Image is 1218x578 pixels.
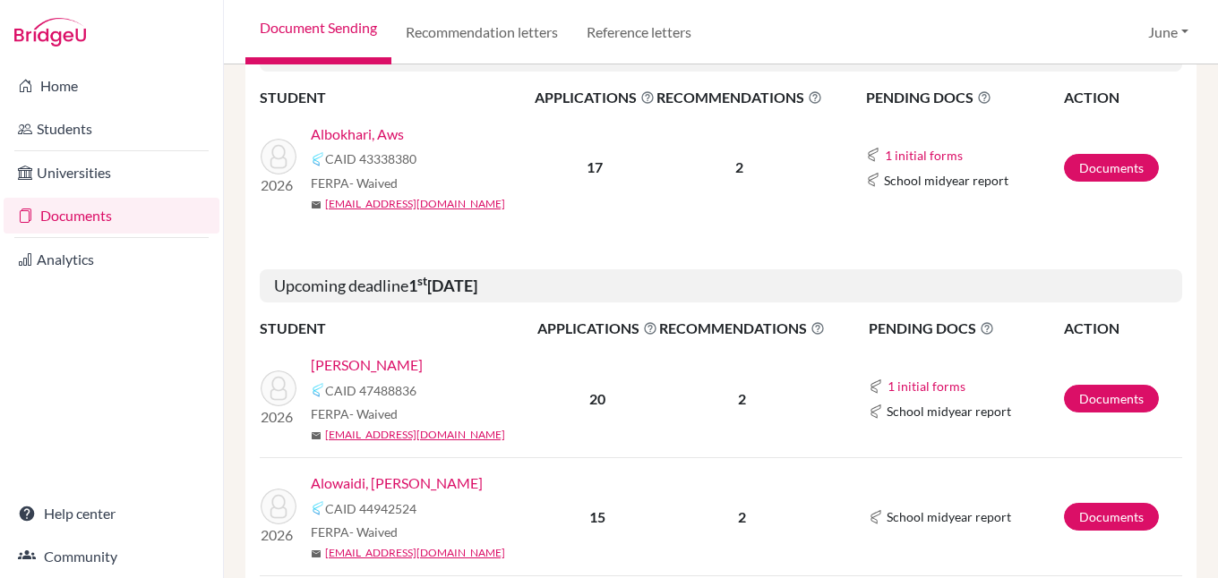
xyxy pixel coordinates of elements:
th: STUDENT [260,317,536,340]
span: CAID 43338380 [325,149,416,168]
a: Documents [1064,385,1159,412]
img: Common App logo [869,404,883,419]
span: - Waived [349,524,398,540]
span: CAID 47488836 [325,381,416,400]
span: School midyear report [887,402,1011,421]
span: FERPA [311,404,398,423]
th: STUDENT [260,86,534,109]
span: - Waived [349,406,398,421]
a: [EMAIL_ADDRESS][DOMAIN_NAME] [325,545,505,561]
img: Albokhari, Aws [261,139,296,174]
button: June [1140,15,1197,49]
span: RECOMMENDATIONS [659,318,825,339]
a: Albokhari, Aws [311,123,404,145]
a: Universities [4,155,219,191]
span: PENDING DOCS [869,318,1062,339]
span: mail [311,430,322,441]
span: School midyear report [887,507,1011,526]
a: Documents [4,198,219,234]
a: Documents [1064,503,1159,531]
b: 20 [589,390,605,407]
sup: st [417,274,427,288]
span: - Waived [349,175,398,191]
span: PENDING DOCS [866,87,1062,108]
img: Almanie, Mohammed [261,370,296,406]
img: Common App logo [311,383,325,397]
a: Analytics [4,242,219,277]
a: Community [4,539,219,574]
img: Common App logo [869,510,883,524]
span: FERPA [311,174,398,192]
p: 2 [659,388,825,410]
img: Alowaidi, Yousef [261,489,296,524]
a: [EMAIL_ADDRESS][DOMAIN_NAME] [325,196,505,212]
span: CAID 44942524 [325,499,416,518]
b: 15 [589,508,605,525]
a: Help center [4,496,219,531]
img: Common App logo [311,152,325,166]
a: Documents [1064,154,1159,182]
a: Home [4,68,219,104]
p: 2 [656,157,822,178]
img: Common App logo [311,501,325,515]
span: APPLICATIONS [537,318,657,339]
a: [EMAIL_ADDRESS][DOMAIN_NAME] [325,427,505,443]
h5: Upcoming deadline [260,269,1182,303]
img: Common App logo [866,148,880,162]
b: 17 [587,158,603,175]
p: 2026 [261,406,296,428]
span: RECOMMENDATIONS [656,87,822,108]
img: Common App logo [869,379,883,394]
img: Bridge-U [14,18,86,47]
a: Students [4,111,219,147]
a: Alowaidi, [PERSON_NAME] [311,472,483,494]
span: mail [311,200,322,210]
p: 2026 [261,524,296,546]
button: 1 initial forms [884,145,964,166]
p: 2 [659,506,825,528]
span: FERPA [311,523,398,541]
th: ACTION [1063,317,1182,340]
span: APPLICATIONS [535,87,655,108]
span: School midyear report [884,171,1008,190]
p: 2026 [261,174,296,196]
img: Common App logo [866,173,880,187]
b: 1 [DATE] [408,276,477,295]
button: 1 initial forms [887,376,966,396]
a: [PERSON_NAME] [311,354,423,376]
span: mail [311,548,322,559]
th: ACTION [1063,86,1183,109]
